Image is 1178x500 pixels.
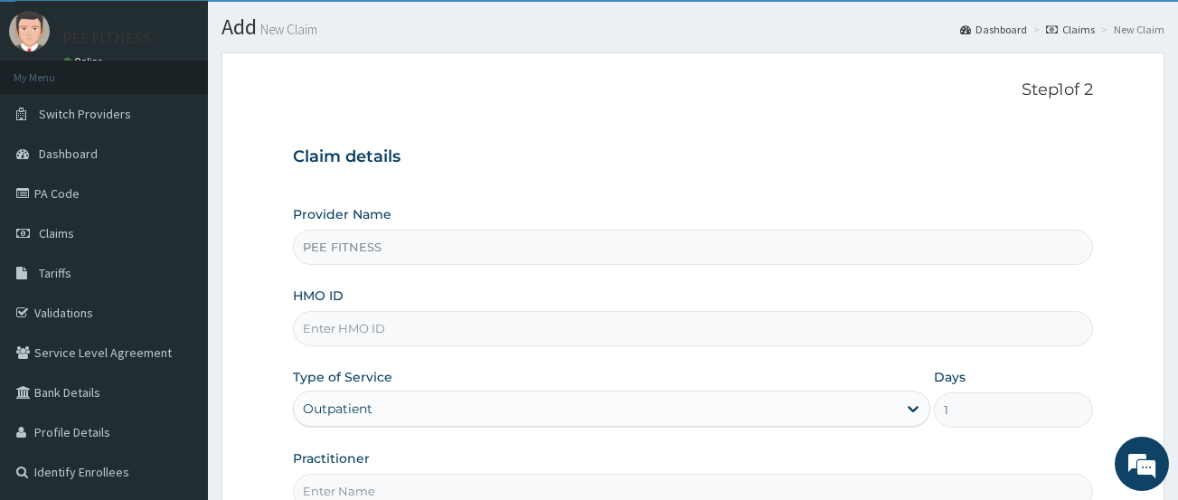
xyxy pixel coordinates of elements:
p: Step 1 of 2 [293,80,1093,100]
p: PEE FITNESS [63,30,152,46]
label: Practitioner [293,449,370,467]
label: Provider Name [293,205,391,223]
small: New Claim [257,23,317,36]
input: Enter HMO ID [293,311,1093,346]
a: Claims [1046,22,1095,37]
li: New Claim [1097,22,1164,37]
h1: Add [221,15,1164,39]
a: Dashboard [960,22,1027,37]
label: HMO ID [293,287,344,305]
label: Days [934,368,966,386]
img: User Image [9,11,50,52]
span: Claims [39,225,74,241]
span: Switch Providers [39,106,131,122]
label: Type of Service [293,368,392,386]
a: Online [63,55,107,68]
span: Tariffs [39,265,71,281]
span: Dashboard [39,146,98,162]
h3: Claim details [293,147,1093,167]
